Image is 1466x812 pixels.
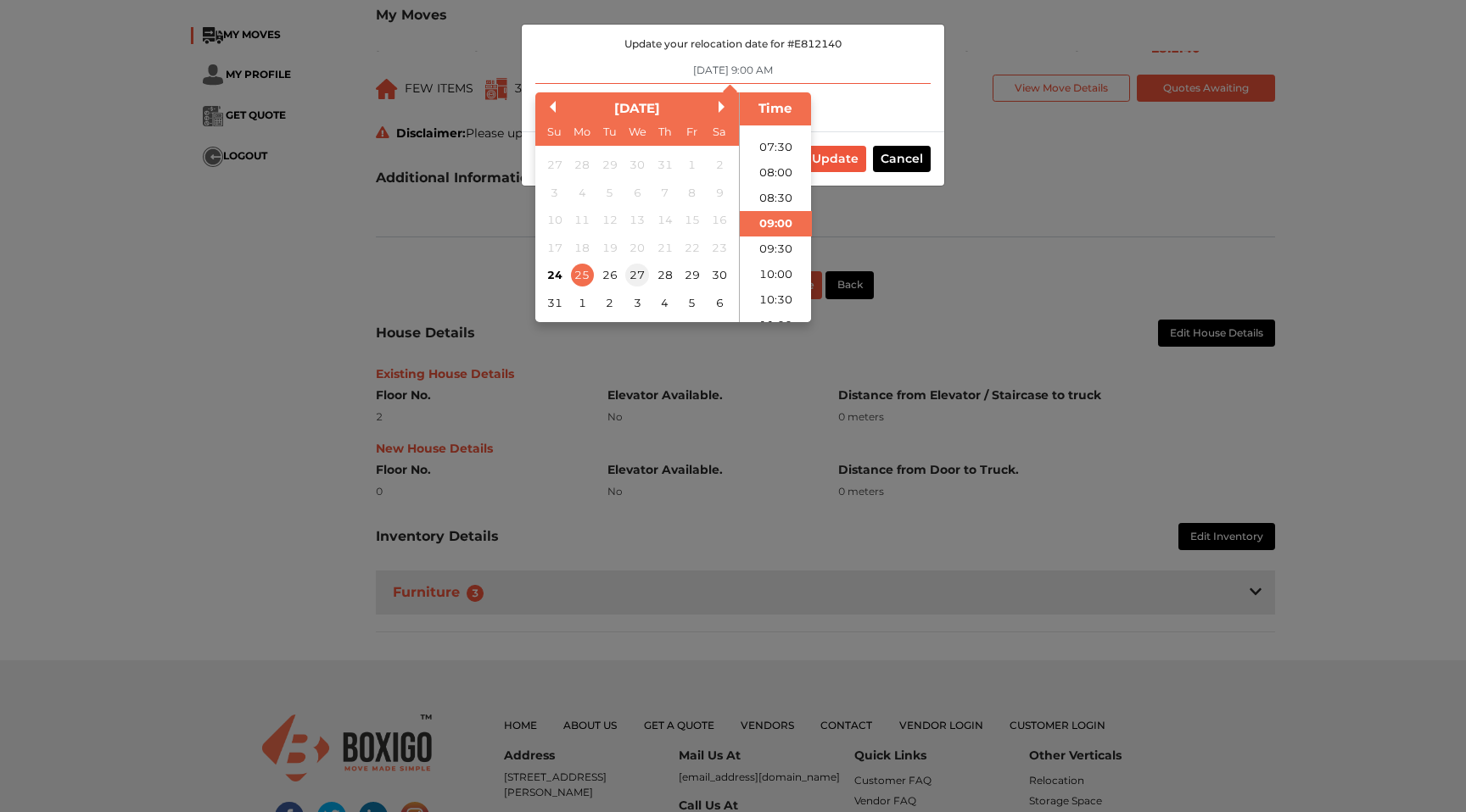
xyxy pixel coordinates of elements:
div: Not available Friday, August 8th, 2025 [680,181,703,204]
button: Cancel [873,146,931,172]
button: Update [804,146,866,172]
div: Mo [571,120,594,143]
div: Not available Thursday, August 14th, 2025 [653,209,676,231]
button: Next Month [719,101,730,113]
div: Not available Sunday, July 27th, 2025 [543,153,566,176]
div: [DATE] [535,99,739,119]
div: Fr [680,120,703,143]
div: month 2025-08 [540,152,733,317]
li: 10:00 [740,262,812,287]
div: Not available Monday, August 18th, 2025 [571,236,594,259]
div: Not available Saturday, August 16th, 2025 [708,209,731,231]
div: We [625,120,648,143]
div: Not available Saturday, August 23rd, 2025 [708,236,731,259]
div: Not available Wednesday, August 20th, 2025 [625,236,648,259]
div: Choose Tuesday, September 2nd, 2025 [598,292,621,314]
div: Choose Wednesday, September 3rd, 2025 [625,292,648,314]
div: Choose Friday, September 5th, 2025 [680,292,703,314]
div: Not available Thursday, July 31st, 2025 [653,153,676,176]
div: Th [653,120,676,143]
button: Previous Month [544,101,556,113]
div: Choose Sunday, August 24th, 2025 [543,264,566,286]
div: Not available Friday, August 1st, 2025 [680,153,703,176]
div: Not available Friday, August 15th, 2025 [680,209,703,231]
div: Choose Sunday, August 31st, 2025 [543,292,566,314]
div: Choose Friday, August 29th, 2025 [680,264,703,286]
div: Not available Tuesday, August 12th, 2025 [598,209,621,231]
h4: Update your relocation date for # E812140 [535,38,931,50]
div: Choose Wednesday, August 27th, 2025 [625,264,648,286]
div: Choose Monday, September 1st, 2025 [571,292,594,314]
div: Not available Wednesday, August 6th, 2025 [625,181,648,204]
li: 09:00 [740,211,812,236]
div: Choose Thursday, August 28th, 2025 [653,264,676,286]
div: Not available Tuesday, August 5th, 2025 [598,181,621,204]
div: Not available Monday, August 4th, 2025 [571,181,594,204]
div: Not available Sunday, August 17th, 2025 [543,236,566,259]
li: 09:30 [740,236,812,262]
div: Not available Saturday, August 2nd, 2025 [708,153,731,176]
input: Moving date [535,57,931,84]
div: Not available Sunday, August 10th, 2025 [543,209,566,231]
div: Not available Friday, August 22nd, 2025 [680,236,703,259]
div: Not available Saturday, August 9th, 2025 [708,181,731,204]
div: Not available Monday, July 28th, 2025 [571,153,594,176]
div: Su [543,120,566,143]
div: Not available Tuesday, July 29th, 2025 [598,153,621,176]
div: Choose Monday, August 25th, 2025 [571,264,594,286]
div: Not available Wednesday, July 30th, 2025 [625,153,648,176]
li: 07:30 [740,135,812,160]
div: Not available Thursday, August 7th, 2025 [653,181,676,204]
div: Not available Sunday, August 3rd, 2025 [543,181,566,204]
div: Not available Wednesday, August 13th, 2025 [625,209,648,231]
li: 08:00 [740,160,812,186]
div: Tu [598,120,621,143]
li: 11:00 [740,313,812,338]
div: Sa [708,120,731,143]
div: Choose Saturday, September 6th, 2025 [708,292,731,314]
div: Not available Thursday, August 21st, 2025 [653,236,676,259]
div: Choose Thursday, September 4th, 2025 [653,292,676,314]
div: Not available Tuesday, August 19th, 2025 [598,236,621,259]
div: Choose Saturday, August 30th, 2025 [708,264,731,286]
li: 10:30 [740,287,812,313]
li: 08:30 [740,186,812,211]
div: Choose Tuesday, August 26th, 2025 [598,264,621,286]
div: Not available Monday, August 11th, 2025 [571,209,594,231]
div: Time [744,99,807,119]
